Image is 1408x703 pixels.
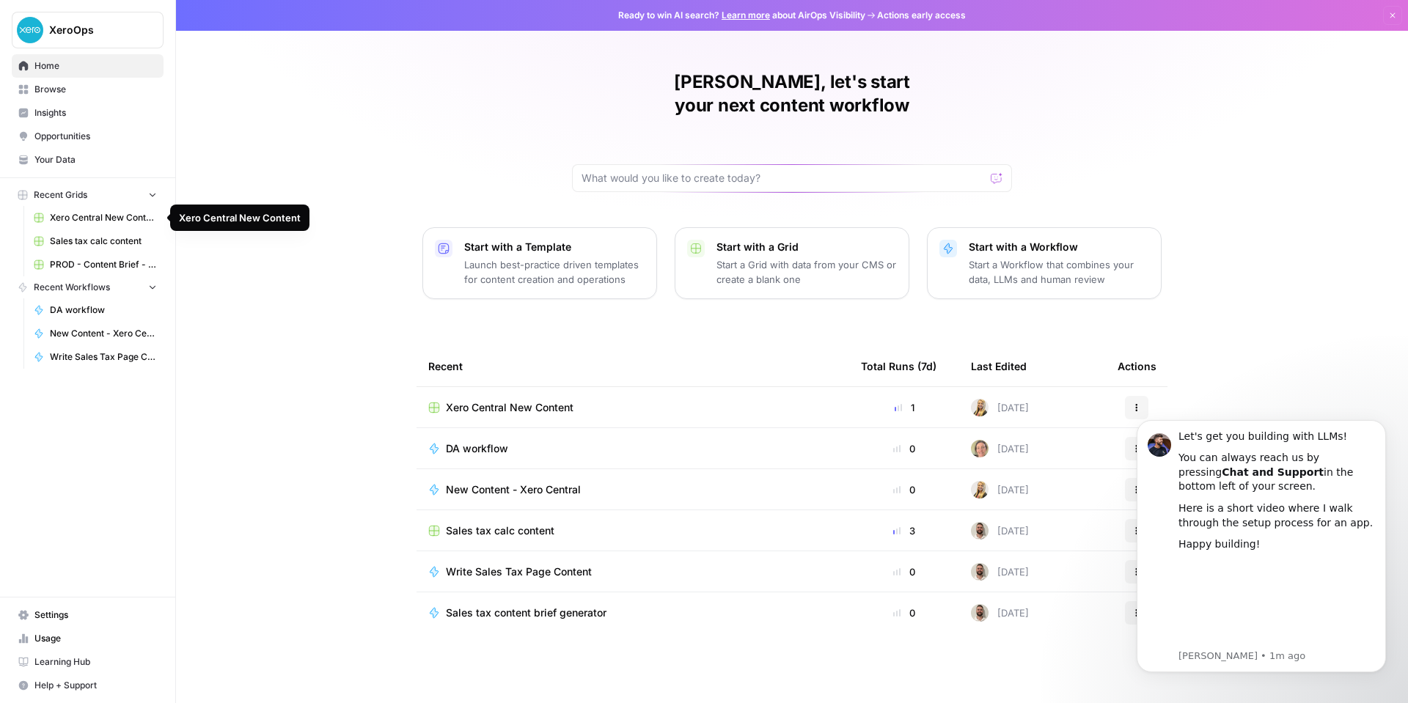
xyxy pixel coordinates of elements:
[12,650,164,674] a: Learning Hub
[927,227,1162,299] button: Start with a WorkflowStart a Workflow that combines your data, LLMs and human review
[12,603,164,627] a: Settings
[27,322,164,345] a: New Content - Xero Central
[971,563,1029,581] div: [DATE]
[50,211,157,224] span: Xero Central New Content
[12,78,164,101] a: Browse
[969,257,1149,287] p: Start a Workflow that combines your data, LLMs and human review
[12,627,164,650] a: Usage
[50,258,157,271] span: PROD - Content Brief - CoreAcquisition 🤖
[675,227,909,299] button: Start with a GridStart a Grid with data from your CMS or create a blank one
[27,253,164,276] a: PROD - Content Brief - CoreAcquisition 🤖
[12,184,164,206] button: Recent Grids
[27,345,164,369] a: Write Sales Tax Page Content
[34,632,157,645] span: Usage
[422,227,657,299] button: Start with a TemplateLaunch best-practice driven templates for content creation and operations
[12,148,164,172] a: Your Data
[572,70,1012,117] h1: [PERSON_NAME], let's start your next content workflow
[971,346,1027,386] div: Last Edited
[446,482,581,497] span: New Content - Xero Central
[12,101,164,125] a: Insights
[446,564,592,579] span: Write Sales Tax Page Content
[179,210,301,225] div: Xero Central New Content
[716,240,897,254] p: Start with a Grid
[34,655,157,669] span: Learning Hub
[428,346,837,386] div: Recent
[861,482,947,497] div: 0
[50,350,157,364] span: Write Sales Tax Page Content
[464,257,645,287] p: Launch best-practice driven templates for content creation and operations
[446,606,606,620] span: Sales tax content brief generator
[12,54,164,78] a: Home
[34,281,110,294] span: Recent Workflows
[446,523,554,538] span: Sales tax calc content
[582,171,985,185] input: What would you like to create today?
[17,17,43,43] img: XeroOps Logo
[861,346,936,386] div: Total Runs (7d)
[861,441,947,456] div: 0
[428,523,837,538] a: Sales tax calc content
[722,10,770,21] a: Learn more
[971,440,989,457] img: ek75m6ampmzt8nwtg1wmmk0g9r0j
[50,235,157,248] span: Sales tax calc content
[428,564,837,579] a: Write Sales Tax Page Content
[34,59,157,73] span: Home
[877,9,966,22] span: Actions early access
[428,482,837,497] a: New Content - Xero Central
[971,481,989,498] img: ygsh7oolkwauxdw54hskm6m165th
[64,248,260,261] p: Message from Steven, sent 1m ago
[64,158,260,246] iframe: youtube
[12,125,164,148] a: Opportunities
[861,400,947,415] div: 1
[446,441,508,456] span: DA workflow
[34,153,157,166] span: Your Data
[971,522,1029,540] div: [DATE]
[50,303,157,317] span: DA workflow
[34,188,87,202] span: Recent Grids
[446,400,573,415] span: Xero Central New Content
[861,523,947,538] div: 3
[464,240,645,254] p: Start with a Template
[12,12,164,48] button: Workspace: XeroOps
[971,563,989,581] img: zb84x8s0occuvl3br2ttumd0rm88
[12,276,164,298] button: Recent Workflows
[971,522,989,540] img: zb84x8s0occuvl3br2ttumd0rm88
[861,564,947,579] div: 0
[716,257,897,287] p: Start a Grid with data from your CMS or create a blank one
[618,9,865,22] span: Ready to win AI search? about AirOps Visibility
[34,106,157,119] span: Insights
[34,679,157,692] span: Help + Support
[971,399,989,416] img: ygsh7oolkwauxdw54hskm6m165th
[971,604,989,622] img: zb84x8s0occuvl3br2ttumd0rm88
[12,674,164,697] button: Help + Support
[971,399,1029,416] div: [DATE]
[428,441,837,456] a: DA workflow
[969,240,1149,254] p: Start with a Workflow
[27,298,164,322] a: DA workflow
[34,130,157,143] span: Opportunities
[861,606,947,620] div: 0
[428,606,837,620] a: Sales tax content brief generator
[428,400,837,415] a: Xero Central New Content
[971,440,1029,457] div: [DATE]
[34,608,157,622] span: Settings
[971,481,1029,498] div: [DATE]
[34,83,157,96] span: Browse
[27,206,164,229] a: Xero Central New Content
[1118,346,1156,386] div: Actions
[50,327,157,340] span: New Content - Xero Central
[49,23,138,37] span: XeroOps
[27,229,164,253] a: Sales tax calc content
[971,604,1029,622] div: [DATE]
